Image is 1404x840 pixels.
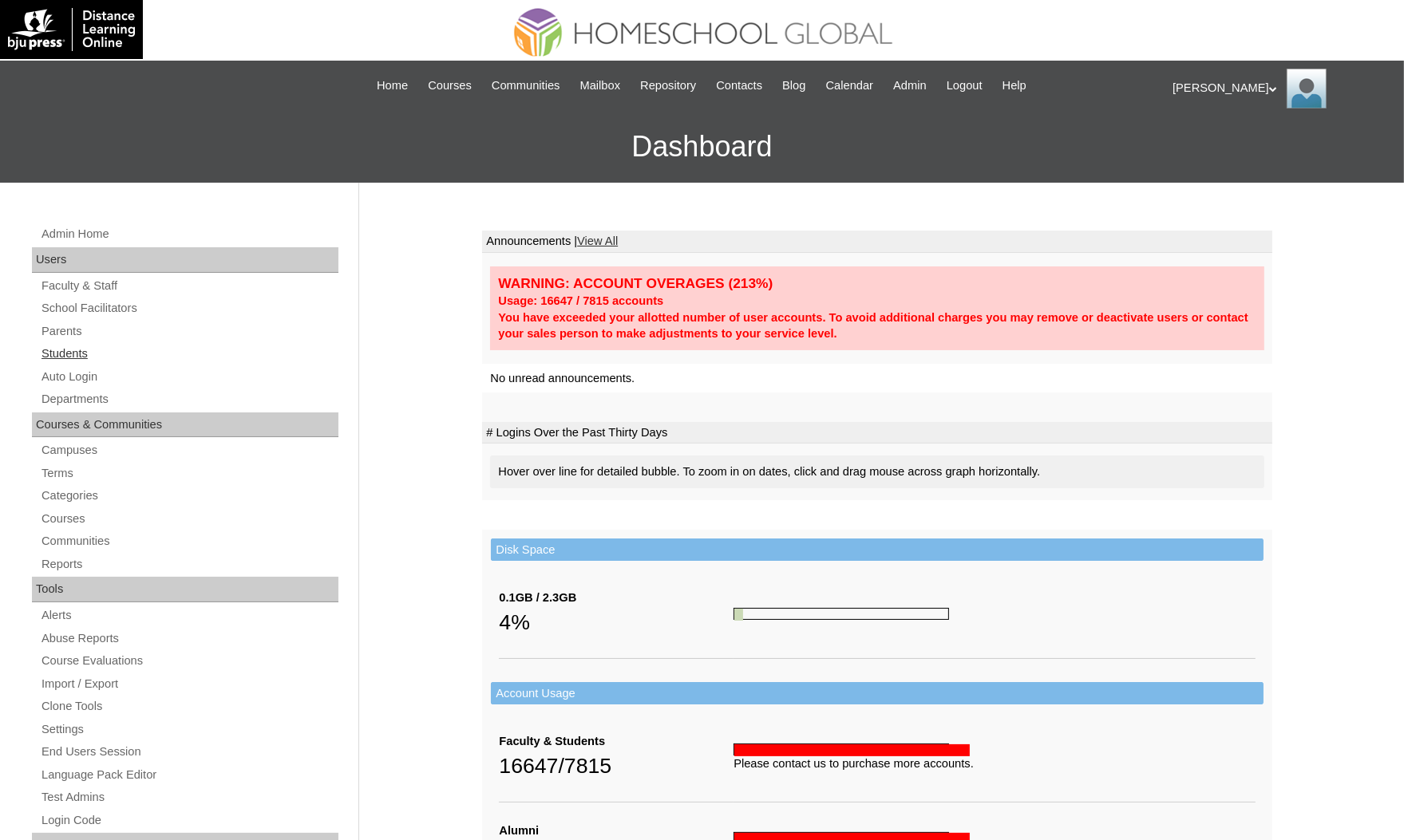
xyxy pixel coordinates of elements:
[482,231,1272,253] td: Announcements |
[40,787,338,807] a: Test Admins
[498,274,1256,293] div: WARNING: ACCOUNT OVERAGES (213%)
[492,77,560,95] span: Communities
[491,538,1264,562] td: Disk Space
[893,77,927,95] span: Admin
[491,682,1264,705] td: Account Usage
[377,77,408,95] span: Home
[885,77,935,95] a: Admin
[40,742,338,762] a: End Users Session
[734,755,1256,772] div: Please contact us to purchase more accounts.
[939,77,991,95] a: Logout
[40,765,338,785] a: Language Pack Editor
[8,111,1396,183] h3: Dashboard
[572,77,629,95] a: Mailbox
[32,577,338,602] div: Tools
[40,629,338,649] a: Abuse Reports
[40,276,338,296] a: Faculty & Staff
[369,77,416,95] a: Home
[40,224,338,244] a: Admin Home
[40,321,338,341] a: Parents
[577,235,618,247] a: View All
[40,298,338,318] a: School Facilitators
[580,77,621,95] span: Mailbox
[8,8,135,51] img: logo-white.png
[826,77,873,95] span: Calendar
[40,810,338,830] a: Login Code
[1287,69,1327,108] img: Ariane Ebuen
[499,750,734,782] div: 16647/7815
[40,344,338,364] a: Students
[40,720,338,739] a: Settings
[499,606,734,638] div: 4%
[490,455,1264,488] div: Hover over line for detailed bubble. To zoom in on dates, click and drag mouse across graph horiz...
[1173,69,1388,108] div: [PERSON_NAME]
[40,531,338,551] a: Communities
[482,422,1272,444] td: # Logins Over the Past Thirty Days
[774,77,813,95] a: Blog
[32,412,338,438] div: Courses & Communities
[498,294,663,307] strong: Usage: 16647 / 7815 accounts
[1003,77,1026,95] span: Help
[40,389,338,409] a: Departments
[782,77,805,95] span: Blog
[40,367,338,387] a: Auto Login
[40,605,338,625] a: Alerts
[40,554,338,574] a: Reports
[40,696,338,716] a: Clone Tools
[40,651,338,671] a: Course Evaluations
[40,463,338,483] a: Terms
[40,509,338,529] a: Courses
[498,310,1256,342] div: You have exceeded your allotted number of user accounts. To avoid additional charges you may remo...
[632,77,704,95] a: Repository
[428,77,472,95] span: Courses
[40,486,338,506] a: Categories
[947,77,983,95] span: Logout
[420,77,480,95] a: Courses
[640,77,696,95] span: Repository
[499,733,734,750] div: Faculty & Students
[40,440,338,460] a: Campuses
[708,77,770,95] a: Contacts
[716,77,762,95] span: Contacts
[482,364,1272,393] td: No unread announcements.
[995,77,1034,95] a: Help
[484,77,568,95] a: Communities
[499,590,734,606] div: 0.1GB / 2.3GB
[499,822,734,839] div: Alumni
[32,247,338,273] div: Users
[818,77,881,95] a: Calendar
[40,674,338,694] a: Import / Export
